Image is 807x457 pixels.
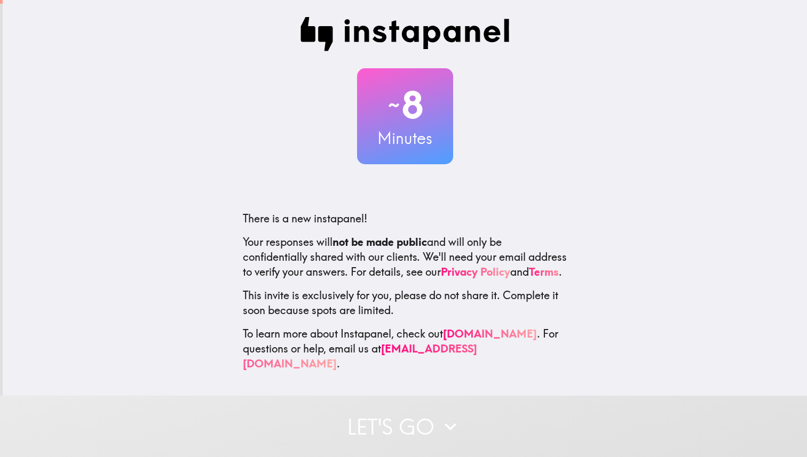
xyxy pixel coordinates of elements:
span: ~ [386,89,401,121]
p: To learn more about Instapanel, check out . For questions or help, email us at . [243,326,567,371]
a: Terms [529,265,559,278]
h2: 8 [357,83,453,127]
a: Privacy Policy [441,265,510,278]
span: There is a new instapanel! [243,212,367,225]
h3: Minutes [357,127,453,149]
a: [DOMAIN_NAME] [443,327,537,340]
p: This invite is exclusively for you, please do not share it. Complete it soon because spots are li... [243,288,567,318]
a: [EMAIL_ADDRESS][DOMAIN_NAME] [243,342,477,370]
img: Instapanel [300,17,510,51]
b: not be made public [333,235,427,248]
p: Your responses will and will only be confidentially shared with our clients. We'll need your emai... [243,235,567,279]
